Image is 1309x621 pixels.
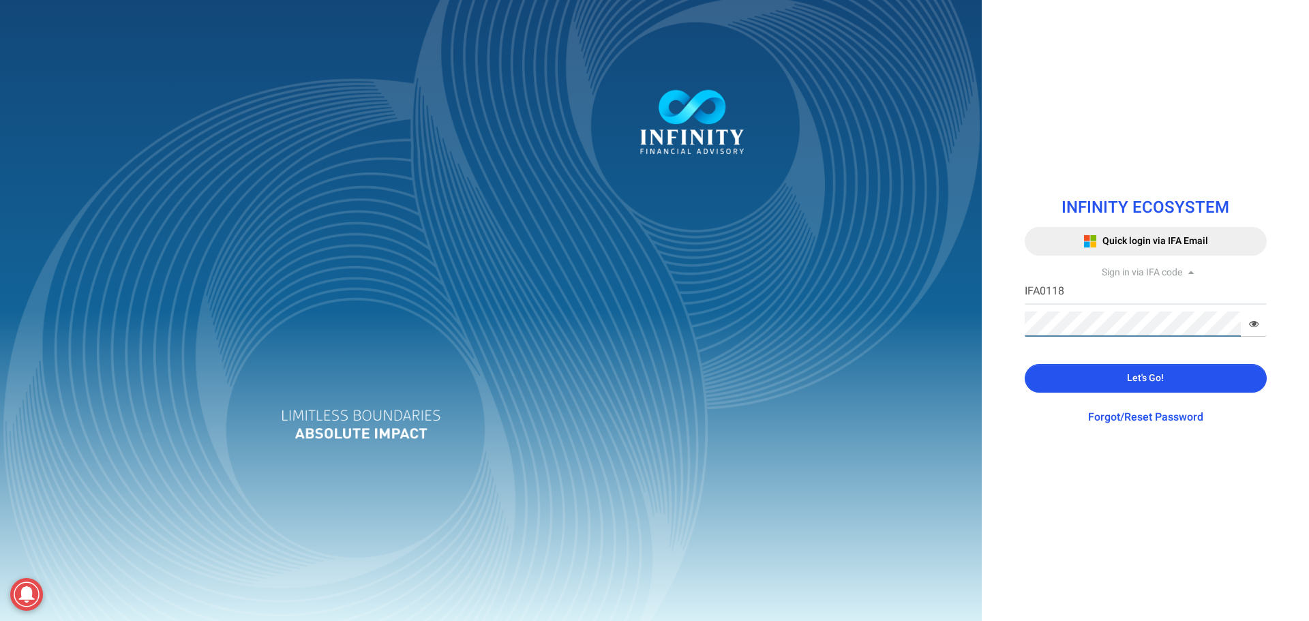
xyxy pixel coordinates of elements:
[1025,199,1267,217] h1: INFINITY ECOSYSTEM
[1102,265,1182,279] span: Sign in via IFA code
[1025,279,1267,305] input: IFA Code
[1025,364,1267,393] button: Let's Go!
[1025,266,1267,279] div: Sign in via IFA code
[1025,227,1267,256] button: Quick login via IFA Email
[1102,234,1208,248] span: Quick login via IFA Email
[1127,371,1164,385] span: Let's Go!
[1088,409,1203,425] a: Forgot/Reset Password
